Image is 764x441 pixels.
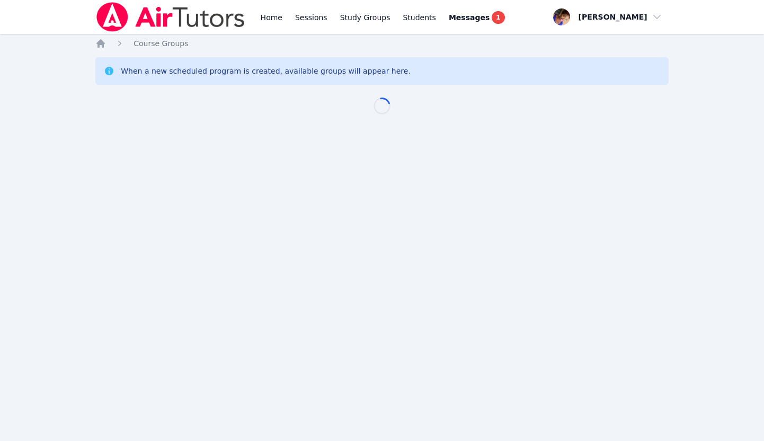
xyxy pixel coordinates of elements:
div: When a new scheduled program is created, available groups will appear here. [121,66,411,76]
span: Messages [449,12,490,23]
nav: Breadcrumb [95,38,669,49]
span: 1 [492,11,504,24]
span: Course Groups [134,39,188,48]
img: Air Tutors [95,2,245,32]
a: Course Groups [134,38,188,49]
